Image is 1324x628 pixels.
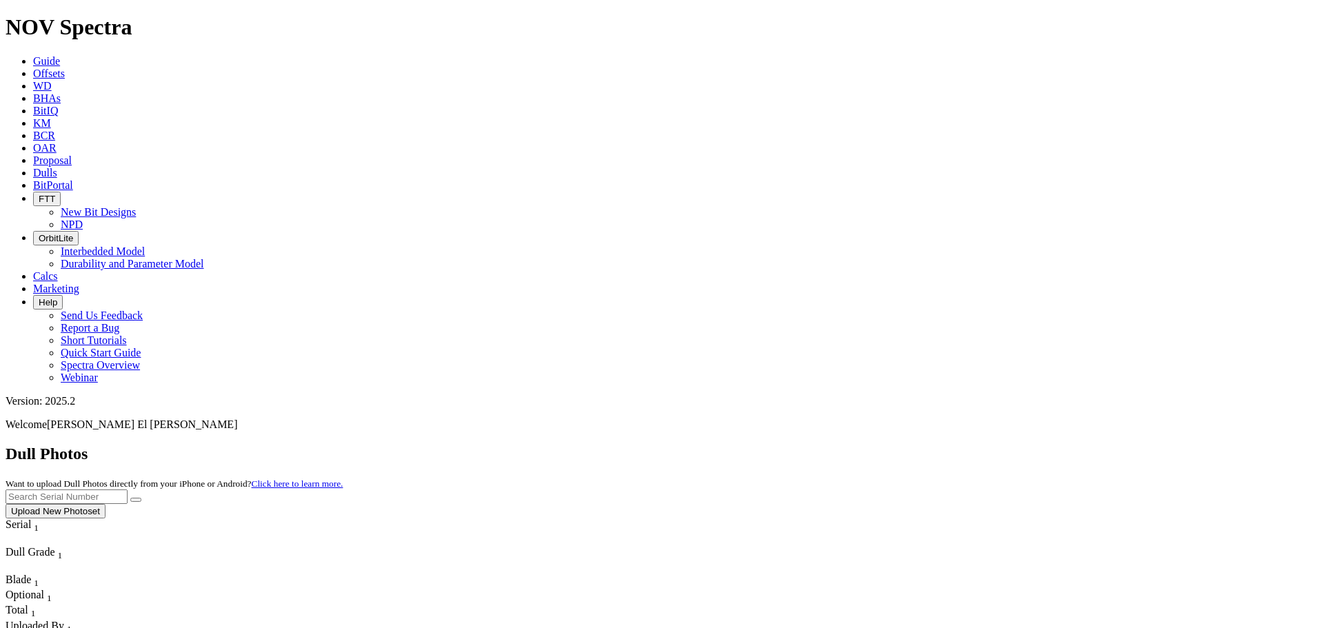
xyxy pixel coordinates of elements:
[33,80,52,92] a: WD
[34,518,39,530] span: Sort None
[47,589,52,600] span: Sort None
[33,231,79,245] button: OrbitLite
[39,233,73,243] span: OrbitLite
[33,105,58,117] a: BitIQ
[47,418,237,430] span: [PERSON_NAME] El [PERSON_NAME]
[34,523,39,533] sub: 1
[6,518,64,534] div: Serial Sort None
[33,270,58,282] a: Calcs
[6,546,55,558] span: Dull Grade
[58,550,63,560] sub: 1
[61,245,145,257] a: Interbedded Model
[33,167,57,179] a: Dulls
[6,574,54,589] div: Blade Sort None
[6,534,64,546] div: Column Menu
[6,518,31,530] span: Serial
[6,546,102,574] div: Sort None
[6,574,31,585] span: Blade
[39,194,55,204] span: FTT
[6,589,54,604] div: Optional Sort None
[6,445,1318,463] h2: Dull Photos
[47,593,52,603] sub: 1
[61,219,83,230] a: NPD
[33,55,60,67] a: Guide
[33,192,61,206] button: FTT
[6,504,106,518] button: Upload New Photoset
[33,283,79,294] a: Marketing
[33,117,51,129] a: KM
[252,478,343,489] a: Click here to learn more.
[6,489,128,504] input: Search Serial Number
[34,574,39,585] span: Sort None
[61,258,204,270] a: Durability and Parameter Model
[61,334,127,346] a: Short Tutorials
[33,130,55,141] a: BCR
[61,359,140,371] a: Spectra Overview
[33,92,61,104] a: BHAs
[39,297,57,307] span: Help
[31,609,36,619] sub: 1
[58,546,63,558] span: Sort None
[6,418,1318,431] p: Welcome
[6,478,343,489] small: Want to upload Dull Photos directly from your iPhone or Android?
[6,604,28,616] span: Total
[34,578,39,588] sub: 1
[6,589,44,600] span: Optional
[6,604,54,619] div: Sort None
[33,154,72,166] a: Proposal
[6,574,54,589] div: Sort None
[6,395,1318,407] div: Version: 2025.2
[6,546,102,561] div: Dull Grade Sort None
[6,518,64,546] div: Sort None
[33,179,73,191] a: BitPortal
[61,310,143,321] a: Send Us Feedback
[6,561,102,574] div: Column Menu
[31,604,36,616] span: Sort None
[33,295,63,310] button: Help
[61,322,119,334] a: Report a Bug
[61,347,141,358] a: Quick Start Guide
[6,589,54,604] div: Sort None
[6,604,54,619] div: Total Sort None
[6,14,1318,40] h1: NOV Spectra
[33,68,65,79] a: Offsets
[33,142,57,154] a: OAR
[61,372,98,383] a: Webinar
[61,206,136,218] a: New Bit Designs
